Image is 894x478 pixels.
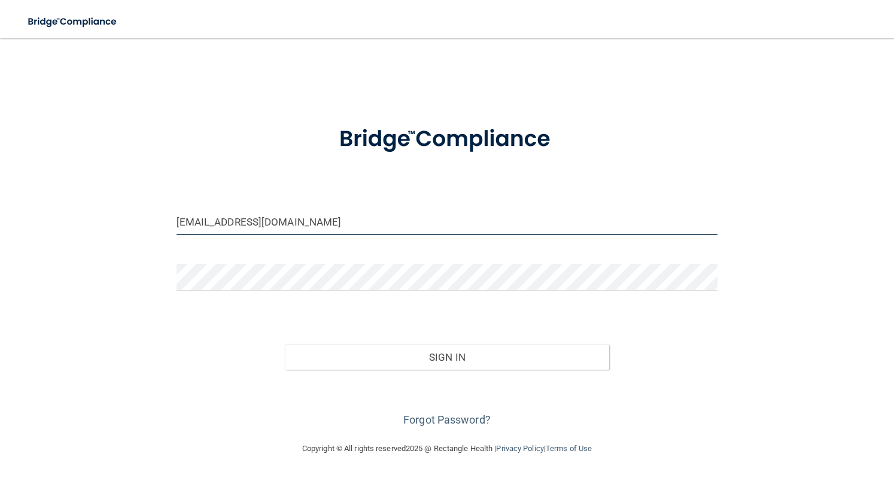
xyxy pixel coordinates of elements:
[546,444,592,453] a: Terms of Use
[403,413,491,426] a: Forgot Password?
[285,344,610,370] button: Sign In
[18,10,128,34] img: bridge_compliance_login_screen.278c3ca4.svg
[177,208,718,235] input: Email
[496,444,543,453] a: Privacy Policy
[316,110,577,169] img: bridge_compliance_login_screen.278c3ca4.svg
[229,430,665,468] div: Copyright © All rights reserved 2025 @ Rectangle Health | |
